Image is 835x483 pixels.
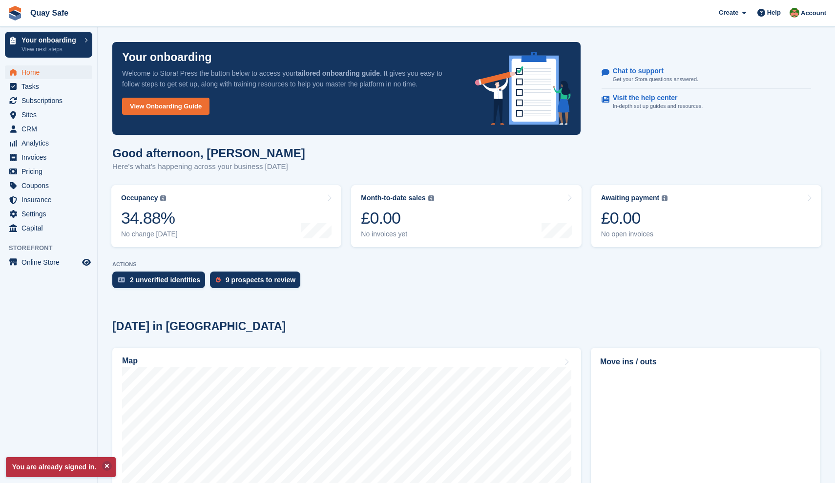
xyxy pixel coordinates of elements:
a: menu [5,136,92,150]
a: menu [5,65,92,79]
a: menu [5,179,92,192]
a: Occupancy 34.88% No change [DATE] [111,185,341,247]
img: prospect-51fa495bee0391a8d652442698ab0144808aea92771e9ea1ae160a38d050c398.svg [216,277,221,283]
span: CRM [21,122,80,136]
p: Chat to support [613,67,690,75]
p: Visit the help center [613,94,695,102]
div: Occupancy [121,194,158,202]
p: Welcome to Stora! Press the button below to access your . It gives you easy to follow steps to ge... [122,68,459,89]
h2: [DATE] in [GEOGRAPHIC_DATA] [112,320,286,333]
span: Create [719,8,738,18]
img: onboarding-info-6c161a55d2c0e0a8cae90662b2fe09162a5109e8cc188191df67fb4f79e88e88.svg [475,52,571,125]
a: menu [5,165,92,178]
a: Quay Safe [26,5,72,21]
img: stora-icon-8386f47178a22dfd0bd8f6a31ec36ba5ce8667c1dd55bd0f319d3a0aa187defe.svg [8,6,22,21]
div: £0.00 [601,208,668,228]
p: Your onboarding [122,52,212,63]
a: menu [5,150,92,164]
span: Coupons [21,179,80,192]
a: menu [5,207,92,221]
span: Home [21,65,80,79]
img: icon-info-grey-7440780725fd019a000dd9b08b2336e03edf1995a4989e88bcd33f0948082b44.svg [160,195,166,201]
a: menu [5,255,92,269]
h2: Map [122,357,138,365]
span: Storefront [9,243,97,253]
div: 2 unverified identities [130,276,200,284]
p: You are already signed in. [6,457,116,477]
div: 9 prospects to review [226,276,295,284]
a: View Onboarding Guide [122,98,209,115]
span: Online Store [21,255,80,269]
a: menu [5,80,92,93]
span: Subscriptions [21,94,80,107]
a: menu [5,108,92,122]
span: Account [801,8,826,18]
div: No change [DATE] [121,230,178,238]
p: Here's what's happening across your business [DATE] [112,161,305,172]
a: Visit the help center In-depth set up guides and resources. [602,89,811,115]
span: Invoices [21,150,80,164]
div: 34.88% [121,208,178,228]
a: Month-to-date sales £0.00 No invoices yet [351,185,581,247]
a: menu [5,221,92,235]
div: Awaiting payment [601,194,660,202]
strong: tailored onboarding guide [295,69,380,77]
img: icon-info-grey-7440780725fd019a000dd9b08b2336e03edf1995a4989e88bcd33f0948082b44.svg [428,195,434,201]
div: Month-to-date sales [361,194,425,202]
img: icon-info-grey-7440780725fd019a000dd9b08b2336e03edf1995a4989e88bcd33f0948082b44.svg [662,195,668,201]
p: View next steps [21,45,80,54]
span: Insurance [21,193,80,207]
a: Preview store [81,256,92,268]
p: In-depth set up guides and resources. [613,102,703,110]
a: 2 unverified identities [112,272,210,293]
p: Get your Stora questions answered. [613,75,698,84]
img: verify_identity-adf6edd0f0f0b5bbfe63781bf79b02c33cf7c696d77639b501bdc392416b5a36.svg [118,277,125,283]
h2: Move ins / outs [600,356,811,368]
h1: Good afternoon, [PERSON_NAME] [112,147,305,160]
span: Settings [21,207,80,221]
div: No invoices yet [361,230,434,238]
div: £0.00 [361,208,434,228]
img: Fiona Connor [790,8,799,18]
span: Sites [21,108,80,122]
a: 9 prospects to review [210,272,305,293]
span: Tasks [21,80,80,93]
a: menu [5,94,92,107]
p: Your onboarding [21,37,80,43]
a: Awaiting payment £0.00 No open invoices [591,185,821,247]
span: Pricing [21,165,80,178]
a: menu [5,193,92,207]
a: Chat to support Get your Stora questions answered. [602,62,811,89]
span: Capital [21,221,80,235]
span: Analytics [21,136,80,150]
span: Help [767,8,781,18]
a: menu [5,122,92,136]
div: No open invoices [601,230,668,238]
a: Your onboarding View next steps [5,32,92,58]
p: ACTIONS [112,261,820,268]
